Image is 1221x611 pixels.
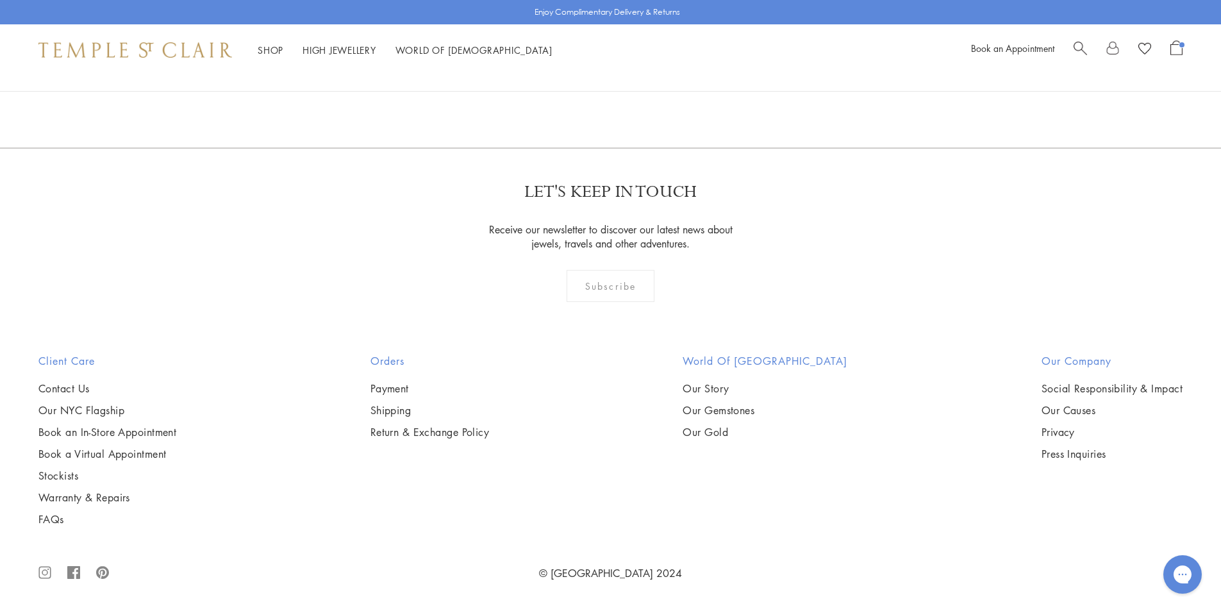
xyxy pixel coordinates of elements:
[683,403,847,417] a: Our Gemstones
[1157,551,1208,598] iframe: Gorgias live chat messenger
[38,353,176,369] h2: Client Care
[38,469,176,483] a: Stockists
[38,490,176,505] a: Warranty & Repairs
[38,42,232,58] img: Temple St. Clair
[38,403,176,417] a: Our NYC Flagship
[971,42,1054,54] a: Book an Appointment
[535,6,680,19] p: Enjoy Complimentary Delivery & Returns
[1042,447,1183,461] a: Press Inquiries
[395,44,552,56] a: World of [DEMOGRAPHIC_DATA]World of [DEMOGRAPHIC_DATA]
[38,512,176,526] a: FAQs
[1042,403,1183,417] a: Our Causes
[524,181,697,203] p: LET'S KEEP IN TOUCH
[38,425,176,439] a: Book an In-Store Appointment
[1042,381,1183,396] a: Social Responsibility & Impact
[38,447,176,461] a: Book a Virtual Appointment
[370,381,490,396] a: Payment
[567,270,654,302] div: Subscribe
[370,403,490,417] a: Shipping
[1042,425,1183,439] a: Privacy
[258,42,552,58] nav: Main navigation
[258,44,283,56] a: ShopShop
[38,381,176,396] a: Contact Us
[370,353,490,369] h2: Orders
[1170,40,1183,60] a: Open Shopping Bag
[683,425,847,439] a: Our Gold
[481,222,740,251] p: Receive our newsletter to discover our latest news about jewels, travels and other adventures.
[1138,40,1151,60] a: View Wishlist
[1074,40,1087,60] a: Search
[539,566,682,580] a: © [GEOGRAPHIC_DATA] 2024
[370,425,490,439] a: Return & Exchange Policy
[303,44,376,56] a: High JewelleryHigh Jewellery
[683,381,847,396] a: Our Story
[683,353,847,369] h2: World of [GEOGRAPHIC_DATA]
[1042,353,1183,369] h2: Our Company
